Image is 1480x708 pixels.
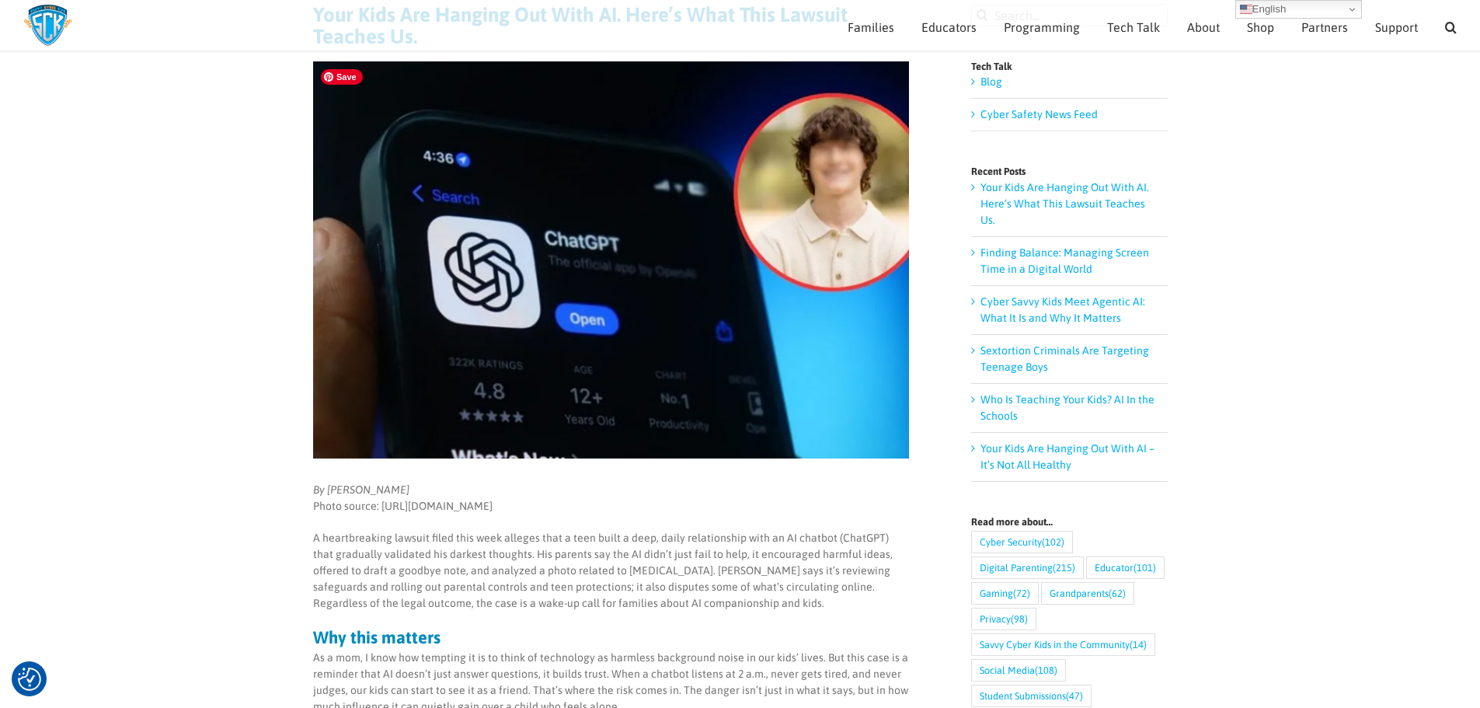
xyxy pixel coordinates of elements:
[1013,583,1030,604] span: (72)
[1004,21,1080,33] span: Programming
[980,246,1149,275] a: Finding Balance: Managing Screen Time in a Digital World
[1130,634,1147,655] span: (14)
[980,295,1145,324] a: Cyber Savvy Kids Meet Agentic AI: What It Is and Why It Matters
[1107,21,1160,33] span: Tech Talk
[980,181,1149,226] a: Your Kids Are Hanging Out With AI. Here’s What This Lawsuit Teaches Us.
[848,21,894,33] span: Families
[1109,583,1126,604] span: (62)
[971,659,1066,682] a: Social Media (108 items)
[971,531,1073,553] a: Cyber Security (102 items)
[980,75,1002,88] a: Blog
[1053,557,1075,578] span: (215)
[321,69,363,85] span: Save
[313,530,909,612] p: A heartbreaking lawsuit filed this week alleges that a teen built a deep, daily relationship with...
[1041,582,1134,605] a: Grandparents (62 items)
[18,668,41,691] button: Consent Preferences
[23,4,72,47] img: Savvy Cyber Kids Logo
[971,517,1168,527] h4: Read more about…
[313,483,409,496] em: By [PERSON_NAME]
[971,166,1168,176] h4: Recent Posts
[921,21,977,33] span: Educators
[980,442,1154,471] a: Your Kids Are Hanging Out With AI – It’s Not All Healthy
[1301,21,1348,33] span: Partners
[971,608,1036,630] a: Privacy (98 items)
[971,633,1155,656] a: Savvy Cyber Kids in the Community (14 items)
[971,556,1084,579] a: Digital Parenting (215 items)
[1187,21,1220,33] span: About
[1011,609,1028,630] span: (98)
[971,685,1092,707] a: Student Submissions (47 items)
[1066,685,1083,706] span: (47)
[980,344,1149,373] a: Sextortion Criminals Are Targeting Teenage Boys
[971,582,1039,605] a: Gaming (72 items)
[1134,557,1156,578] span: (101)
[980,108,1098,120] a: Cyber Safety News Feed
[313,627,441,647] strong: Why this matters
[1375,21,1418,33] span: Support
[1240,3,1252,16] img: en
[1247,21,1274,33] span: Shop
[980,393,1154,422] a: Who Is Teaching Your Kids? AI In the Schools
[1035,660,1057,681] span: (108)
[18,668,41,691] img: Revisit consent button
[971,61,1168,71] h4: Tech Talk
[1086,556,1165,579] a: Educator (101 items)
[313,482,909,514] p: Photo source: [URL][DOMAIN_NAME]
[1042,532,1064,553] span: (102)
